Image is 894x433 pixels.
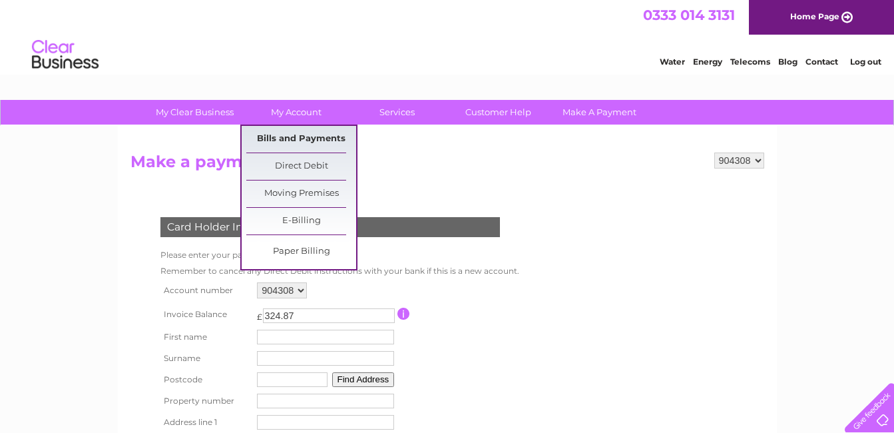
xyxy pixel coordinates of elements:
h2: Make a payment [130,153,764,178]
th: Account number [157,279,254,302]
a: My Clear Business [140,100,250,125]
img: logo.png [31,35,99,75]
td: Please enter your payment card details below. [157,247,523,263]
a: Services [342,100,452,125]
a: Water [660,57,685,67]
a: Customer Help [443,100,553,125]
a: Paper Billing [246,238,356,265]
a: Direct Debit [246,153,356,180]
th: Property number [157,390,254,412]
div: Clear Business is a trading name of Verastar Limited (registered in [GEOGRAPHIC_DATA] No. 3667643... [133,7,762,65]
button: Find Address [332,372,395,387]
th: Invoice Balance [157,302,254,326]
a: My Account [241,100,351,125]
a: Energy [693,57,722,67]
th: First name [157,326,254,348]
th: Surname [157,348,254,369]
a: Make A Payment [545,100,654,125]
th: Address line 1 [157,412,254,433]
a: 0333 014 3131 [643,7,735,23]
div: Card Holder Information [160,217,500,237]
a: Telecoms [730,57,770,67]
td: £ [257,305,262,322]
a: Bills and Payments [246,126,356,153]
a: Moving Premises [246,181,356,207]
a: Blog [778,57,797,67]
th: Postcode [157,369,254,390]
td: Remember to cancel any Direct Debit instructions with your bank if this is a new account. [157,263,523,279]
input: Information [397,308,410,320]
a: Log out [850,57,881,67]
a: E-Billing [246,208,356,234]
a: Contact [805,57,838,67]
